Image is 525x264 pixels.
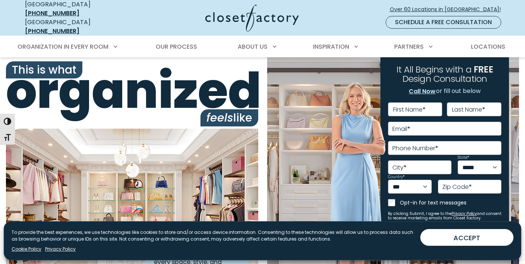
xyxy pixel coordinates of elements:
i: feels [206,110,233,126]
a: Privacy Policy [45,246,76,252]
nav: Primary Menu [12,36,513,57]
button: ACCEPT [420,229,513,246]
label: First Name [393,107,426,113]
span: Our Process [156,42,197,51]
label: Last Name [452,107,485,113]
label: Opt-in for text messages [400,199,502,206]
a: Schedule a Free Consultation [386,16,501,29]
span: organized [6,67,258,115]
label: Phone Number [392,145,438,151]
span: Locations [471,42,505,51]
a: Call Now [408,87,436,96]
a: [PHONE_NUMBER] [25,27,79,35]
span: Over 60 Locations in [GEOGRAPHIC_DATA]! [390,6,507,13]
label: State [458,156,469,160]
img: Closet Factory Logo [205,4,299,32]
label: City [392,165,407,171]
span: Partners [394,42,424,51]
span: FREE [474,63,493,75]
small: By clicking Submit, I agree to the and consent to receive marketing emails from Closet Factory. [388,212,502,220]
label: Country [388,175,405,179]
a: Over 60 Locations in [GEOGRAPHIC_DATA]! [389,3,507,16]
span: Organization in Every Room [18,42,108,51]
span: About Us [238,42,268,51]
a: [PHONE_NUMBER] [25,9,79,17]
a: Privacy Policy [452,211,477,216]
label: Zip Code [442,184,472,190]
label: Email [392,126,410,132]
p: To provide the best experiences, we use technologies like cookies to store and/or access device i... [12,229,414,242]
span: Design Consultation [402,73,487,85]
span: Inspiration [313,42,349,51]
p: or fill out below [408,87,481,96]
span: It All Begins with a [396,63,471,75]
div: [GEOGRAPHIC_DATA] [25,18,133,36]
a: Cookie Policy [12,246,41,252]
span: like [200,109,258,126]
